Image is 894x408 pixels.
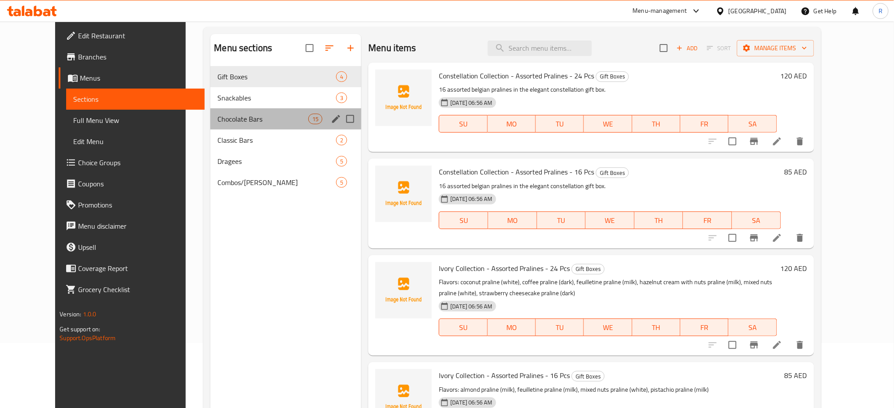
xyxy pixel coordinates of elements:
[723,229,742,247] span: Select to update
[488,211,537,229] button: MO
[447,99,496,107] span: [DATE] 06:56 AM
[59,67,205,89] a: Menus
[744,334,765,356] button: Branch-specific-item
[78,263,198,274] span: Coverage Report
[744,131,765,152] button: Branch-specific-item
[217,135,336,145] span: Classic Bars
[673,41,701,55] span: Add item
[210,66,361,87] div: Gift Boxes4
[210,87,361,108] div: Snackables3
[789,131,811,152] button: delete
[879,6,883,16] span: R
[744,227,765,249] button: Branch-specific-item
[439,384,781,395] p: Flavors: almond praline (milk), feuilletine praline (milk), mixed nuts praline (white), pistachio...
[492,214,534,227] span: MO
[78,200,198,210] span: Promotions
[336,177,347,188] div: items
[635,211,684,229] button: TH
[337,94,347,102] span: 3
[375,166,432,222] img: Constellation Collection - Assorted Pralines - 16 Pcs
[744,43,807,54] span: Manage items
[439,211,488,229] button: SU
[439,165,594,178] span: Constellation Collection - Assorted Pralines - 16 Pcs
[596,167,629,178] div: Gift Boxes
[368,41,416,55] h2: Menu items
[536,319,584,336] button: TU
[59,25,205,46] a: Edit Restaurant
[80,73,198,83] span: Menus
[59,152,205,173] a: Choice Groups
[541,214,583,227] span: TU
[217,71,336,82] span: Gift Boxes
[447,398,496,407] span: [DATE] 06:56 AM
[572,371,604,382] span: Gift Boxes
[210,130,361,151] div: Classic Bars2
[66,131,205,152] a: Edit Menu
[633,6,687,16] div: Menu-management
[443,118,484,130] span: SU
[210,151,361,172] div: Dragees5
[60,332,116,344] a: Support.OpsPlatform
[684,321,725,334] span: FR
[337,178,347,187] span: 5
[589,214,631,227] span: WE
[300,39,319,57] span: Select all sections
[78,284,198,295] span: Grocery Checklist
[539,118,580,130] span: TU
[439,84,777,95] p: 16 assorted belgian pralines in the elegant constellation gift box.
[737,40,814,56] button: Manage items
[687,214,729,227] span: FR
[772,233,782,243] a: Edit menu item
[488,319,536,336] button: MO
[684,118,725,130] span: FR
[439,277,777,299] p: Flavors: coconut praline (white), coffee praline (dark), feuilletine praline (milk), hazelnut cre...
[439,69,594,82] span: Constellation Collection - Assorted Pralines - 24 Pcs
[632,319,681,336] button: TH
[572,264,604,274] span: Gift Boxes
[439,181,781,192] p: 16 assorted belgian pralines in the elegant constellation gift box.
[723,132,742,151] span: Select to update
[636,321,677,334] span: TH
[210,63,361,197] nav: Menu sections
[59,194,205,215] a: Promotions
[572,371,605,382] div: Gift Boxes
[439,369,570,382] span: Ivory Collection - Assorted Pralines - 16 Pcs
[587,118,628,130] span: WE
[78,30,198,41] span: Edit Restaurant
[488,41,592,56] input: search
[772,136,782,147] a: Edit menu item
[439,319,487,336] button: SU
[73,94,198,104] span: Sections
[210,108,361,130] div: Chocolate Bars15edit
[729,115,777,133] button: SA
[584,115,632,133] button: WE
[59,46,205,67] a: Branches
[785,369,807,382] h6: 85 AED
[732,321,773,334] span: SA
[732,211,781,229] button: SA
[309,115,322,123] span: 15
[217,177,336,188] span: Combos/[PERSON_NAME]
[60,323,100,335] span: Get support on:
[781,70,807,82] h6: 120 AED
[78,178,198,189] span: Coupons
[336,156,347,167] div: items
[681,319,729,336] button: FR
[217,114,308,124] span: Chocolate Bars
[78,157,198,168] span: Choice Groups
[732,118,773,130] span: SA
[785,166,807,178] h6: 85 AED
[59,173,205,194] a: Coupons
[586,211,635,229] button: WE
[66,110,205,131] a: Full Menu View
[789,227,811,249] button: delete
[636,118,677,130] span: TH
[217,93,336,103] span: Snackables
[447,195,496,203] span: [DATE] 06:56 AM
[337,157,347,166] span: 5
[536,115,584,133] button: TU
[78,242,198,252] span: Upsell
[66,89,205,110] a: Sections
[638,214,680,227] span: TH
